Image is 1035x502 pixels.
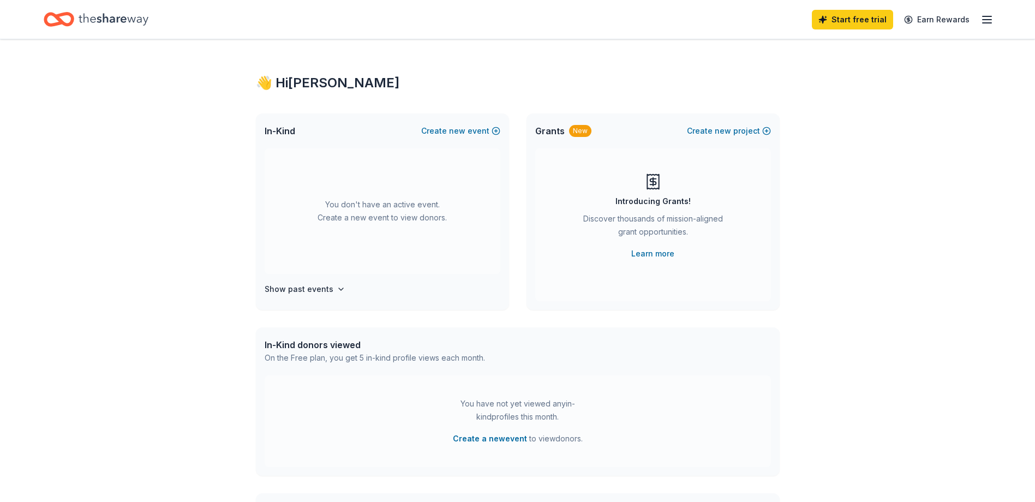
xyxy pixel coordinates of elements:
div: Discover thousands of mission-aligned grant opportunities. [579,212,727,243]
a: Home [44,7,148,32]
h4: Show past events [265,283,333,296]
a: Earn Rewards [898,10,976,29]
span: to view donors . [453,432,583,445]
span: new [715,124,731,138]
span: In-Kind [265,124,295,138]
button: Createnewproject [687,124,771,138]
button: Show past events [265,283,345,296]
a: Learn more [631,247,674,260]
span: Grants [535,124,565,138]
span: new [449,124,465,138]
div: On the Free plan, you get 5 in-kind profile views each month. [265,351,485,364]
button: Create a newevent [453,432,527,445]
div: You have not yet viewed any in-kind profiles this month. [450,397,586,423]
a: Start free trial [812,10,893,29]
div: In-Kind donors viewed [265,338,485,351]
div: You don't have an active event. Create a new event to view donors. [265,148,500,274]
div: 👋 Hi [PERSON_NAME] [256,74,780,92]
div: New [569,125,591,137]
div: Introducing Grants! [615,195,691,208]
button: Createnewevent [421,124,500,138]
